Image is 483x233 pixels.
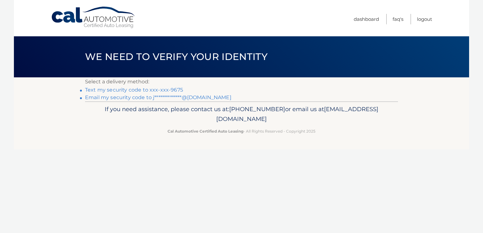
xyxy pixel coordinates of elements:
[85,77,398,86] p: Select a delivery method:
[417,14,432,24] a: Logout
[89,104,394,124] p: If you need assistance, please contact us at: or email us at
[89,128,394,134] p: - All Rights Reserved - Copyright 2025
[168,129,243,134] strong: Cal Automotive Certified Auto Leasing
[354,14,379,24] a: Dashboard
[393,14,403,24] a: FAQ's
[85,87,183,93] a: Text my security code to xxx-xxx-9675
[229,105,285,113] span: [PHONE_NUMBER]
[85,51,267,63] span: We need to verify your identity
[51,6,136,29] a: Cal Automotive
